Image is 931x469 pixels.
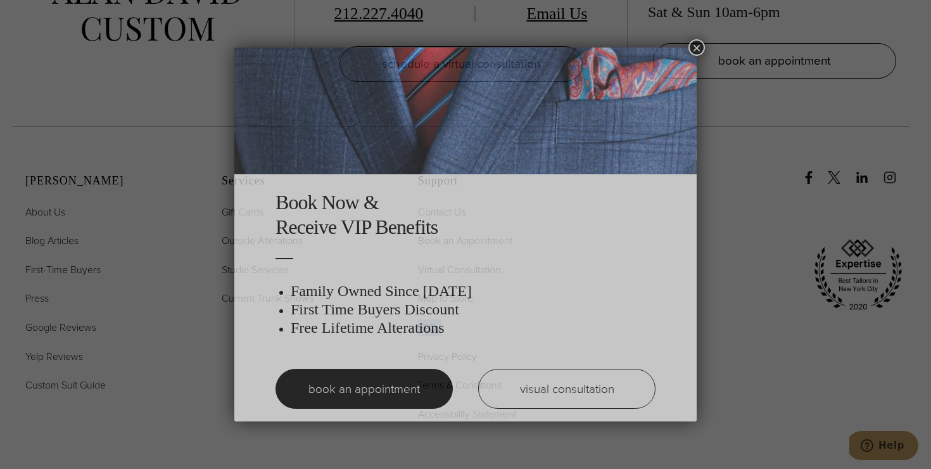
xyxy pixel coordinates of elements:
h3: Family Owned Since [DATE] [291,282,655,300]
a: visual consultation [478,369,655,409]
h3: Free Lifetime Alterations [291,319,655,337]
h2: Book Now & Receive VIP Benefits [275,190,655,239]
button: Close [688,39,705,56]
a: book an appointment [275,369,453,409]
span: Help [29,9,55,20]
h3: First Time Buyers Discount [291,300,655,319]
